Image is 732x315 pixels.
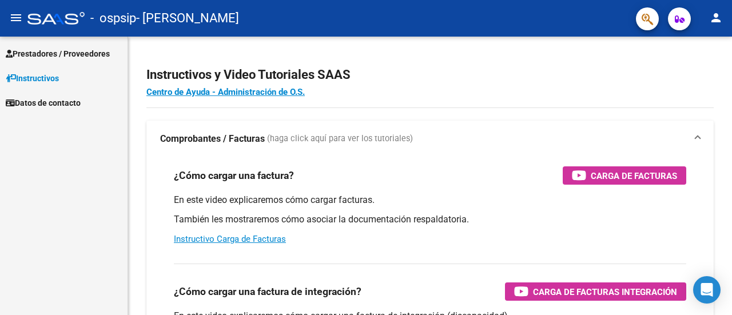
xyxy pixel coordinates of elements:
[174,213,686,226] p: También les mostraremos cómo asociar la documentación respaldatoria.
[146,87,305,97] a: Centro de Ayuda - Administración de O.S.
[174,194,686,206] p: En este video explicaremos cómo cargar facturas.
[174,284,361,300] h3: ¿Cómo cargar una factura de integración?
[174,234,286,244] a: Instructivo Carga de Facturas
[563,166,686,185] button: Carga de Facturas
[136,6,239,31] span: - [PERSON_NAME]
[9,11,23,25] mat-icon: menu
[174,168,294,184] h3: ¿Cómo cargar una factura?
[591,169,677,183] span: Carga de Facturas
[6,72,59,85] span: Instructivos
[533,285,677,299] span: Carga de Facturas Integración
[709,11,723,25] mat-icon: person
[267,133,413,145] span: (haga click aquí para ver los tutoriales)
[90,6,136,31] span: - ospsip
[6,97,81,109] span: Datos de contacto
[146,64,714,86] h2: Instructivos y Video Tutoriales SAAS
[505,282,686,301] button: Carga de Facturas Integración
[160,133,265,145] strong: Comprobantes / Facturas
[146,121,714,157] mat-expansion-panel-header: Comprobantes / Facturas (haga click aquí para ver los tutoriales)
[6,47,110,60] span: Prestadores / Proveedores
[693,276,721,304] div: Open Intercom Messenger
